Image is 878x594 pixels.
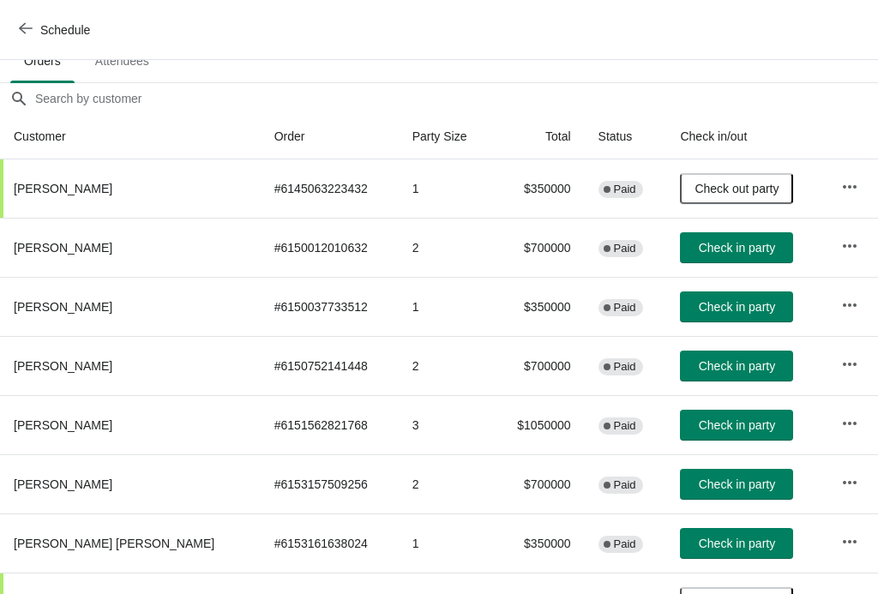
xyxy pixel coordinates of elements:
[492,159,585,218] td: $350000
[261,454,399,513] td: # 6153157509256
[261,395,399,454] td: # 6151562821768
[699,359,775,373] span: Check in party
[614,183,636,196] span: Paid
[492,218,585,277] td: $700000
[614,537,636,551] span: Paid
[492,454,585,513] td: $700000
[14,300,112,314] span: [PERSON_NAME]
[14,537,214,550] span: [PERSON_NAME] [PERSON_NAME]
[614,478,636,492] span: Paid
[261,218,399,277] td: # 6150012010632
[699,300,775,314] span: Check in party
[699,418,775,432] span: Check in party
[10,45,75,76] span: Orders
[399,395,492,454] td: 3
[680,173,793,204] button: Check out party
[699,241,775,255] span: Check in party
[40,23,90,37] span: Schedule
[492,513,585,573] td: $350000
[399,336,492,395] td: 2
[14,359,112,373] span: [PERSON_NAME]
[9,15,104,45] button: Schedule
[399,159,492,218] td: 1
[699,537,775,550] span: Check in party
[492,395,585,454] td: $1050000
[14,182,112,195] span: [PERSON_NAME]
[614,242,636,255] span: Paid
[585,114,667,159] th: Status
[614,419,636,433] span: Paid
[399,277,492,336] td: 1
[492,336,585,395] td: $700000
[261,114,399,159] th: Order
[261,159,399,218] td: # 6145063223432
[614,301,636,315] span: Paid
[492,277,585,336] td: $350000
[680,351,793,381] button: Check in party
[261,336,399,395] td: # 6150752141448
[399,218,492,277] td: 2
[680,410,793,441] button: Check in party
[680,469,793,500] button: Check in party
[261,277,399,336] td: # 6150037733512
[614,360,636,374] span: Paid
[680,528,793,559] button: Check in party
[492,114,585,159] th: Total
[261,513,399,573] td: # 6153161638024
[695,182,779,195] span: Check out party
[399,513,492,573] td: 1
[680,291,793,322] button: Check in party
[81,45,163,76] span: Attendees
[399,454,492,513] td: 2
[14,418,112,432] span: [PERSON_NAME]
[399,114,492,159] th: Party Size
[34,83,878,114] input: Search by customer
[14,241,112,255] span: [PERSON_NAME]
[699,477,775,491] span: Check in party
[666,114,827,159] th: Check in/out
[680,232,793,263] button: Check in party
[14,477,112,491] span: [PERSON_NAME]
